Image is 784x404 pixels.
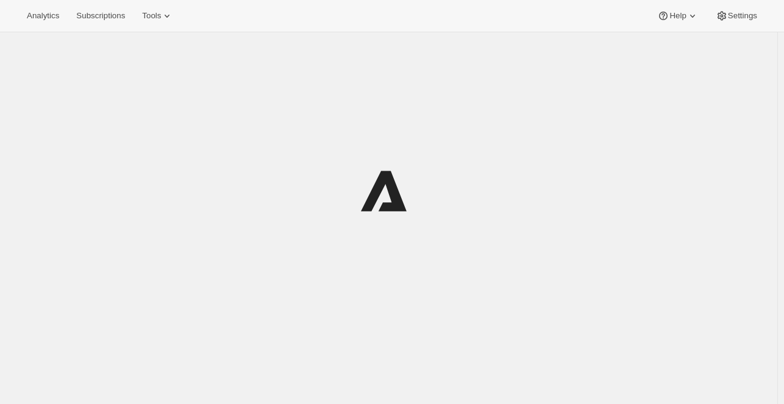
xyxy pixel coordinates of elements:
[728,11,757,21] span: Settings
[650,7,705,24] button: Help
[20,7,66,24] button: Analytics
[135,7,180,24] button: Tools
[708,7,764,24] button: Settings
[142,11,161,21] span: Tools
[69,7,132,24] button: Subscriptions
[76,11,125,21] span: Subscriptions
[669,11,686,21] span: Help
[27,11,59,21] span: Analytics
